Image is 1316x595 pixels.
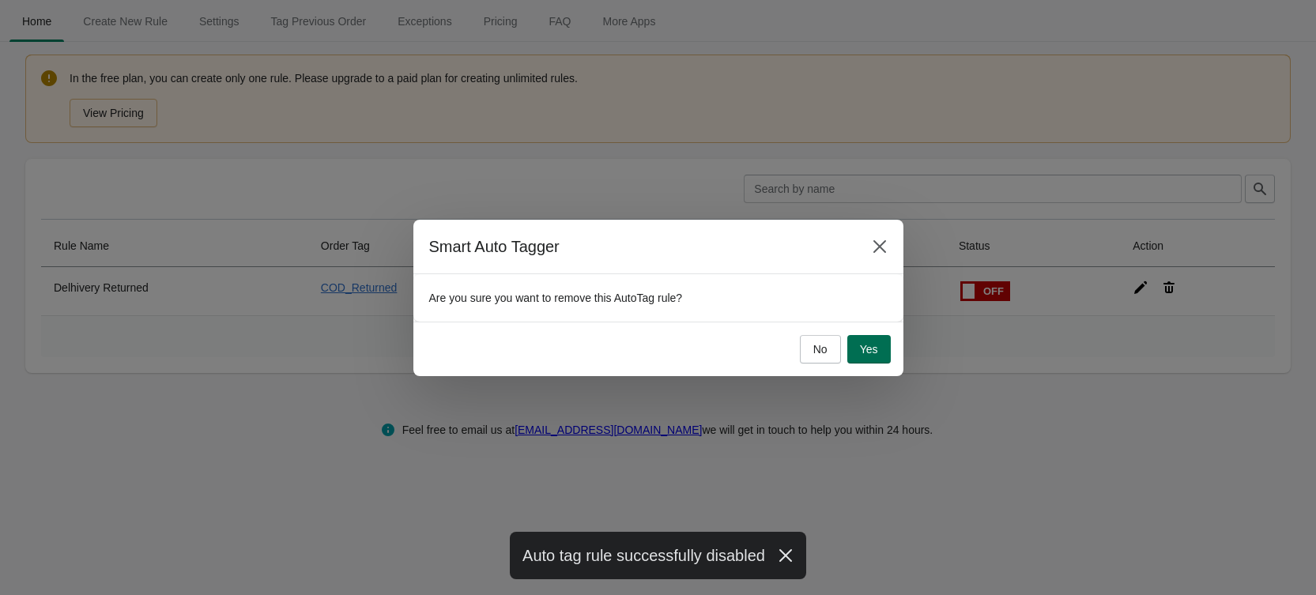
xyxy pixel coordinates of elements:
[813,343,828,356] span: No
[510,532,806,579] div: Auto tag rule successfully disabled
[429,235,850,258] h2: Smart Auto Tagger
[865,232,894,261] button: Close
[429,290,888,306] p: Are you sure you want to remove this AutoTag rule?
[847,335,891,363] button: Yes
[800,335,841,363] button: No
[860,343,878,356] span: Yes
